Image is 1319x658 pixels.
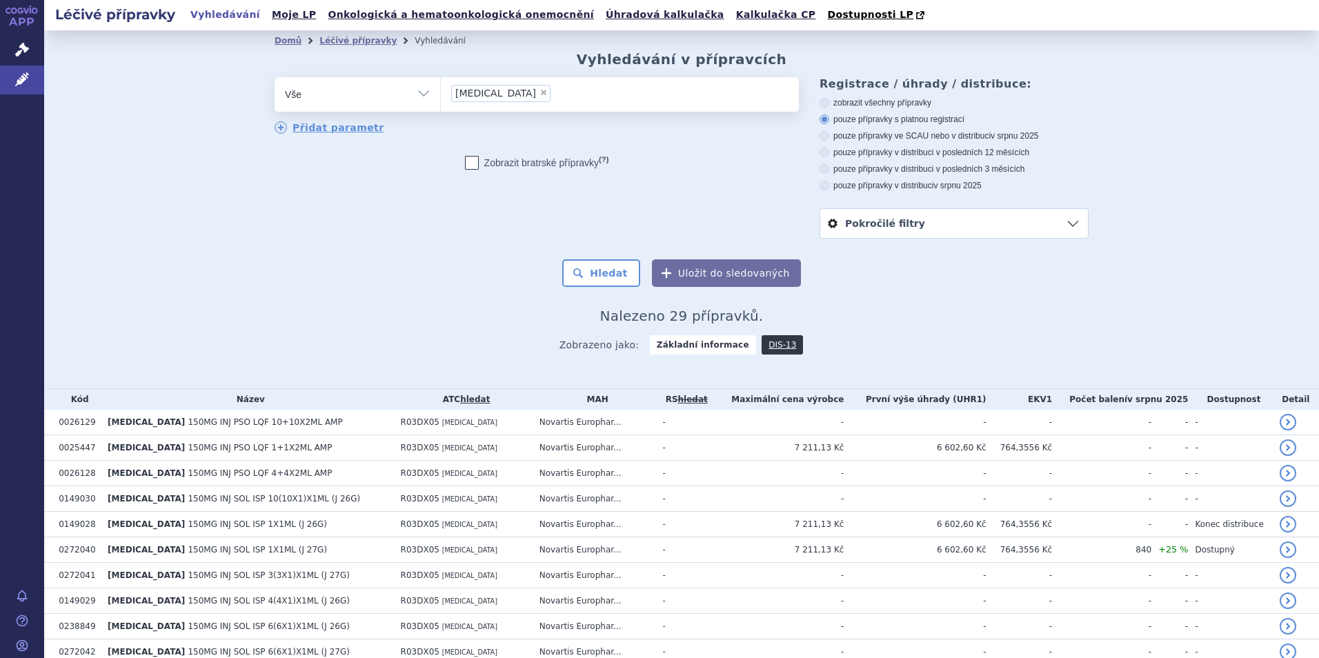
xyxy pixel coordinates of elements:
[1188,512,1272,537] td: Konec distribuce
[986,588,1053,614] td: -
[844,486,986,512] td: -
[1151,588,1188,614] td: -
[52,614,101,639] td: 0238849
[732,6,820,24] a: Kalkulačka CP
[533,435,656,461] td: Novartis Europhar...
[101,389,394,410] th: Název
[577,51,787,68] h2: Vyhledávání v přípravcích
[602,6,728,24] a: Úhradová kalkulačka
[401,545,439,555] span: R03DX05
[1280,541,1296,558] a: detail
[188,443,332,452] span: 150MG INJ PSO LQF 1+1X2ML AMP
[1158,544,1188,555] span: +25 %
[108,519,185,529] span: [MEDICAL_DATA]
[108,545,185,555] span: [MEDICAL_DATA]
[655,588,710,614] td: -
[711,588,844,614] td: -
[401,596,439,606] span: R03DX05
[442,419,497,426] span: [MEDICAL_DATA]
[401,417,439,427] span: R03DX05
[188,545,327,555] span: 150MG INJ SOL ISP 1X1ML (J 27G)
[820,114,1089,125] label: pouze přípravky s platnou registrací
[844,512,986,537] td: 6 602,60 Kč
[1188,537,1272,563] td: Dostupný
[319,36,397,46] a: Léčivé přípravky
[1052,537,1151,563] td: 840
[442,495,497,503] span: [MEDICAL_DATA]
[1188,435,1272,461] td: -
[820,77,1089,90] h3: Registrace / úhrady / distribuce:
[442,470,497,477] span: [MEDICAL_DATA]
[655,512,710,537] td: -
[442,444,497,452] span: [MEDICAL_DATA]
[1151,512,1188,537] td: -
[188,468,332,478] span: 150MG INJ PSO LQF 4+4X2ML AMP
[711,563,844,588] td: -
[844,410,986,435] td: -
[324,6,598,24] a: Onkologická a hematoonkologická onemocnění
[1151,461,1188,486] td: -
[986,563,1053,588] td: -
[415,30,484,51] li: Vyhledávání
[533,410,656,435] td: Novartis Europhar...
[1188,389,1272,410] th: Dostupnost
[442,521,497,528] span: [MEDICAL_DATA]
[711,410,844,435] td: -
[844,435,986,461] td: 6 602,60 Kč
[188,621,350,631] span: 150MG INJ SOL ISP 6(6X1)X1ML (J 26G)
[820,209,1088,238] a: Pokročilé filtry
[455,88,536,98] span: [MEDICAL_DATA]
[44,5,186,24] h2: Léčivé přípravky
[401,443,439,452] span: R03DX05
[1151,563,1188,588] td: -
[1052,563,1151,588] td: -
[188,570,350,580] span: 150MG INJ SOL ISP 3(3X1)X1ML (J 27G)
[650,335,756,355] strong: Základní informace
[711,389,844,410] th: Maximální cena výrobce
[986,512,1053,537] td: 764,3556 Kč
[442,648,497,656] span: [MEDICAL_DATA]
[986,410,1053,435] td: -
[1188,563,1272,588] td: -
[52,486,101,512] td: 0149030
[1280,414,1296,430] a: detail
[533,588,656,614] td: Novartis Europhar...
[1188,486,1272,512] td: -
[1280,516,1296,532] a: detail
[401,494,439,504] span: R03DX05
[678,395,708,404] a: vyhledávání neobsahuje žádnou platnou referenční skupinu
[533,614,656,639] td: Novartis Europhar...
[655,614,710,639] td: -
[820,97,1089,108] label: zobrazit všechny přípravky
[1280,592,1296,609] a: detail
[52,588,101,614] td: 0149029
[1280,465,1296,481] a: detail
[711,512,844,537] td: 7 211,13 Kč
[533,461,656,486] td: Novartis Europhar...
[442,623,497,630] span: [MEDICAL_DATA]
[268,6,320,24] a: Moje LP
[188,494,360,504] span: 150MG INJ SOL ISP 10(10X1)X1ML (J 26G)
[1280,618,1296,635] a: detail
[1280,439,1296,456] a: detail
[655,410,710,435] td: -
[188,519,327,529] span: 150MG INJ SOL ISP 1X1ML (J 26G)
[1188,588,1272,614] td: -
[711,461,844,486] td: -
[275,121,384,134] a: Přidat parametr
[986,486,1053,512] td: -
[655,486,710,512] td: -
[986,461,1053,486] td: -
[401,647,439,657] span: R03DX05
[844,461,986,486] td: -
[533,563,656,588] td: Novartis Europhar...
[827,9,913,20] span: Dostupnosti LP
[108,596,185,606] span: [MEDICAL_DATA]
[844,614,986,639] td: -
[599,155,608,164] abbr: (?)
[108,468,185,478] span: [MEDICAL_DATA]
[823,6,931,25] a: Dostupnosti LP
[52,563,101,588] td: 0272041
[533,389,656,410] th: MAH
[820,180,1089,191] label: pouze přípravky v distribuci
